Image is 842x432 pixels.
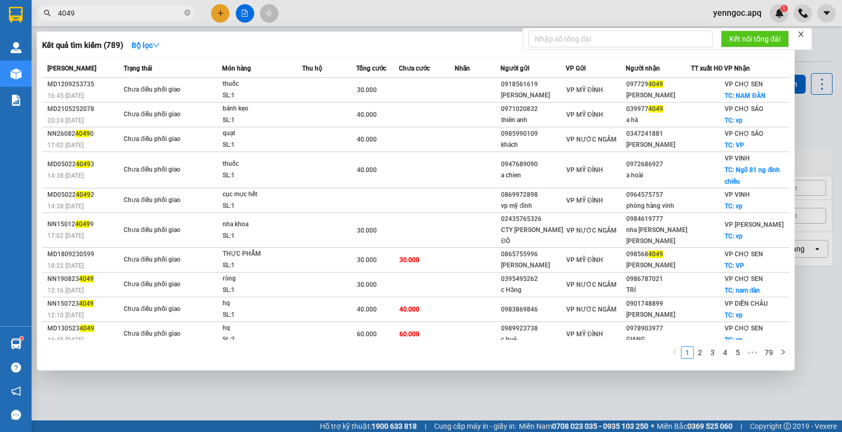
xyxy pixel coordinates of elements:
div: thuốc [223,158,302,170]
div: 0989923738 [501,323,565,334]
div: GIANG [626,334,690,345]
span: message [11,410,21,420]
span: 40.000 [399,306,419,313]
img: logo-vxr [9,7,23,23]
span: TC: vp [725,233,743,240]
span: 4049 [79,275,94,283]
span: ••• [744,346,761,359]
div: 0972686927 [626,159,690,170]
div: 098568 [626,249,690,260]
span: 16:45 [DATE] [47,92,84,99]
li: 4 [719,346,731,359]
span: 4049 [79,300,94,307]
span: VP CHỢ SEN [725,325,763,332]
span: 12:10 [DATE] [47,312,84,319]
span: TC: nam đàn [725,287,760,294]
div: 0964575757 [626,189,690,200]
button: left [668,346,681,359]
a: 2 [694,347,706,358]
div: CTY [PERSON_NAME] ĐÔ [501,225,565,247]
span: VP VINH [725,155,750,162]
span: TC: VP [725,262,744,269]
li: 1 [681,346,694,359]
div: SL: 1 [223,115,302,126]
span: TC: Ngõ 81 ng đình chiểu [725,166,780,185]
span: 30.000 [357,227,377,234]
img: warehouse-icon [11,68,22,79]
span: 60.000 [399,330,419,338]
a: 3 [707,347,718,358]
a: 1 [681,347,693,358]
span: Người nhận [626,65,660,72]
li: 79 [761,346,777,359]
div: SL: 1 [223,230,302,242]
div: MD1209253735 [47,79,121,90]
div: a hoài [626,170,690,181]
div: c huệ [501,334,565,345]
div: Chưa điều phối giao [124,279,203,290]
div: bánh kẹo [223,103,302,115]
span: VP Gửi [566,65,586,72]
div: 0947689090 [501,159,565,170]
button: Kết nối tổng đài [721,31,789,47]
div: SL: 1 [223,285,302,296]
li: 3 [706,346,719,359]
div: SL: 2 [223,334,302,346]
span: VP MỸ ĐÌNH [566,197,603,204]
span: close [797,31,805,38]
span: 4049 [76,191,91,198]
li: Previous Page [668,346,681,359]
span: VP CHỢ SÁO [725,105,763,113]
div: c Hằng [501,285,565,296]
span: 4049 [648,250,663,258]
span: Món hàng [222,65,251,72]
div: [PERSON_NAME] [626,309,690,320]
span: 4049 [75,130,90,137]
button: Bộ lọcdown [123,37,168,54]
div: SL: 1 [223,139,302,151]
div: Chưa điều phối giao [124,195,203,206]
span: 30.000 [357,281,377,288]
span: Kết nối tổng đài [729,33,780,45]
div: SL: 1 [223,90,302,102]
div: 039977 [626,104,690,115]
span: 30.000 [357,256,377,264]
span: VP MỸ ĐÌNH [566,256,603,264]
div: 0901748899 [626,298,690,309]
a: 5 [732,347,744,358]
div: MD1809230599 [47,249,121,260]
span: Chưa cước [399,65,430,72]
span: search [44,9,51,17]
h3: Kết quả tìm kiếm ( 789 ) [42,40,123,51]
a: 4 [719,347,731,358]
div: MD05022 3 [47,159,121,170]
span: 4049 [648,81,663,88]
div: 0983869846 [501,304,565,315]
div: NN26082 0 [47,128,121,139]
div: 0865755996 [501,249,565,260]
div: Chưa điều phối giao [124,164,203,176]
span: TC: VP [725,142,744,149]
span: Thu hộ [302,65,322,72]
div: 0978903977 [626,323,690,334]
span: 4049 [76,160,91,168]
div: 0918561619 [501,79,565,90]
span: VP CHỢ SEN [725,250,763,258]
li: 5 [731,346,744,359]
span: 4049 [648,105,663,113]
span: Trạng thái [124,65,152,72]
span: TT xuất HĐ [691,65,723,72]
div: 0986787021 [626,274,690,285]
a: 79 [761,347,776,358]
span: TC: vp [725,336,743,344]
span: VP NƯỚC NGẦM [566,227,617,234]
div: Chưa điều phối giao [124,254,203,266]
div: thuốc [223,78,302,90]
span: VP MỸ ĐÌNH [566,330,603,338]
span: VP CHỢ SEN [725,81,763,88]
span: Nhãn [455,65,470,72]
span: VP MỸ ĐÌNH [566,166,603,174]
div: 0347241881 [626,128,690,139]
span: notification [11,386,21,396]
div: Chưa điều phối giao [124,225,203,236]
